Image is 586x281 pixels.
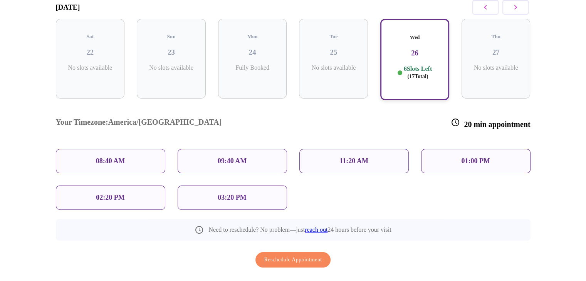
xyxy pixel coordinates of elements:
p: 03:20 PM [218,194,246,202]
h3: 23 [143,48,200,57]
h3: 25 [305,48,362,57]
p: 02:20 PM [96,194,124,202]
h3: [DATE] [56,3,80,12]
h5: Tue [305,33,362,40]
p: 11:20 AM [339,157,368,165]
p: 09:40 AM [218,157,247,165]
span: ( 17 Total) [407,74,428,79]
p: Fully Booked [224,64,281,71]
p: Need to reschedule? No problem—just 24 hours before your visit [208,226,391,233]
p: No slots available [62,64,119,71]
h3: 24 [224,48,281,57]
p: 01:00 PM [461,157,490,165]
h3: Your Timezone: America/[GEOGRAPHIC_DATA] [56,118,222,129]
p: No slots available [468,64,524,71]
p: 6 Slots Left [404,65,432,80]
h5: Mon [224,33,281,40]
h3: 20 min appointment [451,118,530,129]
button: Reschedule Appointment [255,252,331,268]
p: No slots available [143,64,200,71]
h5: Thu [468,33,524,40]
h5: Sun [143,33,200,40]
span: Reschedule Appointment [264,255,322,265]
h3: 27 [468,48,524,57]
h5: Sat [62,33,119,40]
h5: Wed [387,34,442,40]
h3: 22 [62,48,119,57]
p: 08:40 AM [96,157,125,165]
a: reach out [305,226,327,233]
p: No slots available [305,64,362,71]
h3: 26 [387,49,442,57]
